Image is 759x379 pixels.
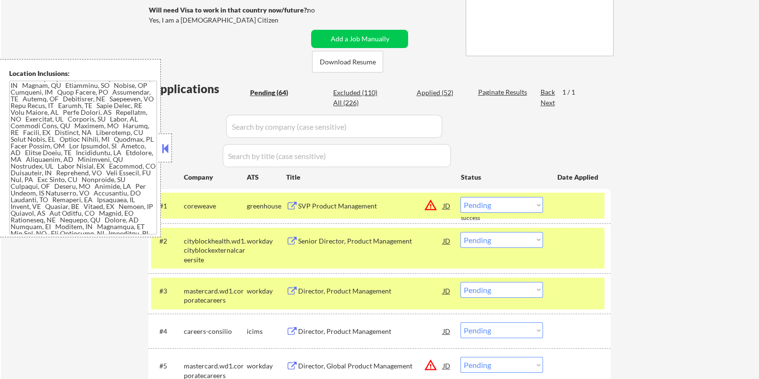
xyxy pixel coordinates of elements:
[423,358,437,372] button: warning_amber
[246,361,286,371] div: workday
[478,87,529,97] div: Paginate Results
[416,88,464,98] div: Applied (52)
[9,69,157,78] div: Location Inclusions:
[460,214,499,222] div: success
[540,98,555,108] div: Next
[250,88,298,98] div: Pending (64)
[442,282,451,299] div: JD
[286,172,451,182] div: Title
[442,357,451,374] div: JD
[557,172,599,182] div: Date Applied
[423,198,437,212] button: warning_amber
[298,201,443,211] div: SVP Product Management
[298,286,443,296] div: Director, Product Management
[183,236,246,265] div: cityblockhealth.wd1.cityblockexternalcareersite
[183,172,246,182] div: Company
[307,5,334,15] div: no
[540,87,555,97] div: Back
[223,144,451,167] input: Search by title (case sensitive)
[312,51,383,73] button: Download Resume
[442,232,451,249] div: JD
[311,30,408,48] button: Add a Job Manually
[442,322,451,340] div: JD
[333,88,381,98] div: Excluded (110)
[159,361,176,371] div: #5
[148,15,311,25] div: Yes, I am a [DEMOGRAPHIC_DATA] Citizen
[148,6,308,14] strong: Will need Visa to work in that country now/future?:
[562,87,584,97] div: 1 / 1
[246,286,286,296] div: workday
[246,201,286,211] div: greenhouse
[246,327,286,336] div: icims
[183,201,246,211] div: coreweave
[460,168,543,185] div: Status
[159,286,176,296] div: #3
[298,327,443,336] div: Director, Product Management
[246,172,286,182] div: ATS
[151,83,246,95] div: Applications
[333,98,381,108] div: All (226)
[298,361,443,371] div: Director, Global Product Management
[159,327,176,336] div: #4
[298,236,443,246] div: Senior Director, Product Management
[442,197,451,214] div: JD
[226,115,442,138] input: Search by company (case sensitive)
[183,327,246,336] div: careers-consilio
[246,236,286,246] div: workday
[159,236,176,246] div: #2
[183,286,246,305] div: mastercard.wd1.corporatecareers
